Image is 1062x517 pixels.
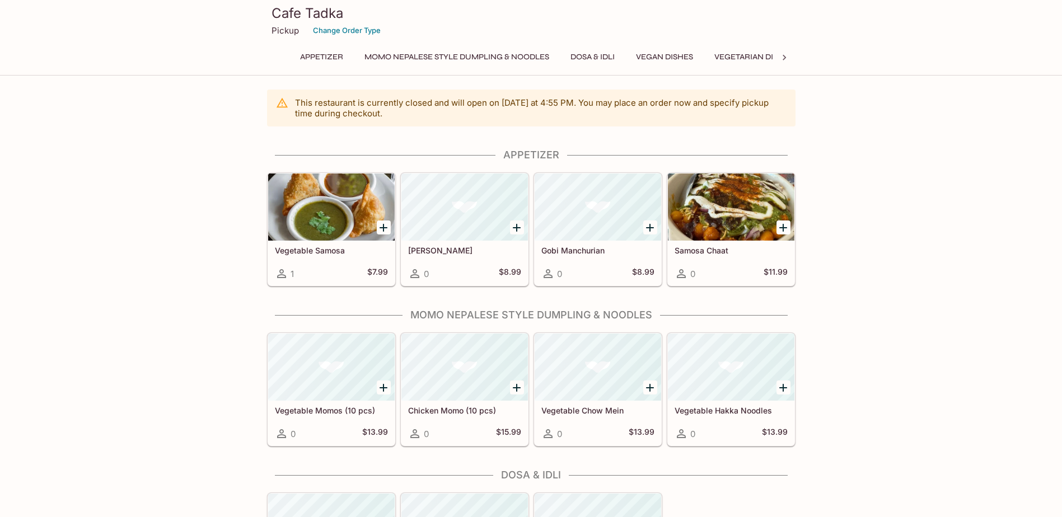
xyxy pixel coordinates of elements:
[762,427,788,440] h5: $13.99
[541,406,654,415] h5: Vegetable Chow Mein
[291,269,294,279] span: 1
[358,49,555,65] button: Momo Nepalese Style Dumpling & Noodles
[408,406,521,415] h5: Chicken Momo (10 pcs)
[499,267,521,280] h5: $8.99
[510,220,524,234] button: Add Paneer Pakora
[275,246,388,255] h5: Vegetable Samosa
[764,267,788,280] h5: $11.99
[295,97,787,119] p: This restaurant is currently closed and will open on [DATE] at 4:55 PM . You may place an order n...
[424,269,429,279] span: 0
[643,380,657,394] button: Add Vegetable Chow Mein
[534,333,662,446] a: Vegetable Chow Mein0$13.99
[268,333,395,401] div: Vegetable Momos (10 pcs)
[308,22,386,39] button: Change Order Type
[557,269,562,279] span: 0
[776,220,790,234] button: Add Samosa Chaat
[690,269,695,279] span: 0
[424,429,429,439] span: 0
[675,246,788,255] h5: Samosa Chaat
[268,173,395,241] div: Vegetable Samosa
[401,173,528,286] a: [PERSON_NAME]0$8.99
[377,220,391,234] button: Add Vegetable Samosa
[667,333,795,446] a: Vegetable Hakka Noodles0$13.99
[291,429,296,439] span: 0
[267,149,796,161] h4: Appetizer
[401,333,528,446] a: Chicken Momo (10 pcs)0$15.99
[541,246,654,255] h5: Gobi Manchurian
[268,333,395,446] a: Vegetable Momos (10 pcs)0$13.99
[377,380,391,394] button: Add Vegetable Momos (10 pcs)
[690,429,695,439] span: 0
[632,267,654,280] h5: $8.99
[675,406,788,415] h5: Vegetable Hakka Noodles
[564,49,621,65] button: Dosa & Idli
[535,333,661,401] div: Vegetable Chow Mein
[535,173,661,241] div: Gobi Manchurian
[630,49,699,65] button: Vegan Dishes
[534,173,662,286] a: Gobi Manchurian0$8.99
[294,49,349,65] button: Appetizer
[272,25,299,36] p: Pickup
[557,429,562,439] span: 0
[629,427,654,440] h5: $13.99
[708,49,799,65] button: Vegetarian Dishes
[401,333,528,401] div: Chicken Momo (10 pcs)
[275,406,388,415] h5: Vegetable Momos (10 pcs)
[668,173,794,241] div: Samosa Chaat
[367,267,388,280] h5: $7.99
[668,333,794,401] div: Vegetable Hakka Noodles
[267,469,796,481] h4: Dosa & Idli
[272,4,791,22] h3: Cafe Tadka
[268,173,395,286] a: Vegetable Samosa1$7.99
[667,173,795,286] a: Samosa Chaat0$11.99
[401,173,528,241] div: Paneer Pakora
[776,380,790,394] button: Add Vegetable Hakka Noodles
[267,309,796,321] h4: Momo Nepalese Style Dumpling & Noodles
[362,427,388,440] h5: $13.99
[408,246,521,255] h5: [PERSON_NAME]
[496,427,521,440] h5: $15.99
[643,220,657,234] button: Add Gobi Manchurian
[510,380,524,394] button: Add Chicken Momo (10 pcs)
